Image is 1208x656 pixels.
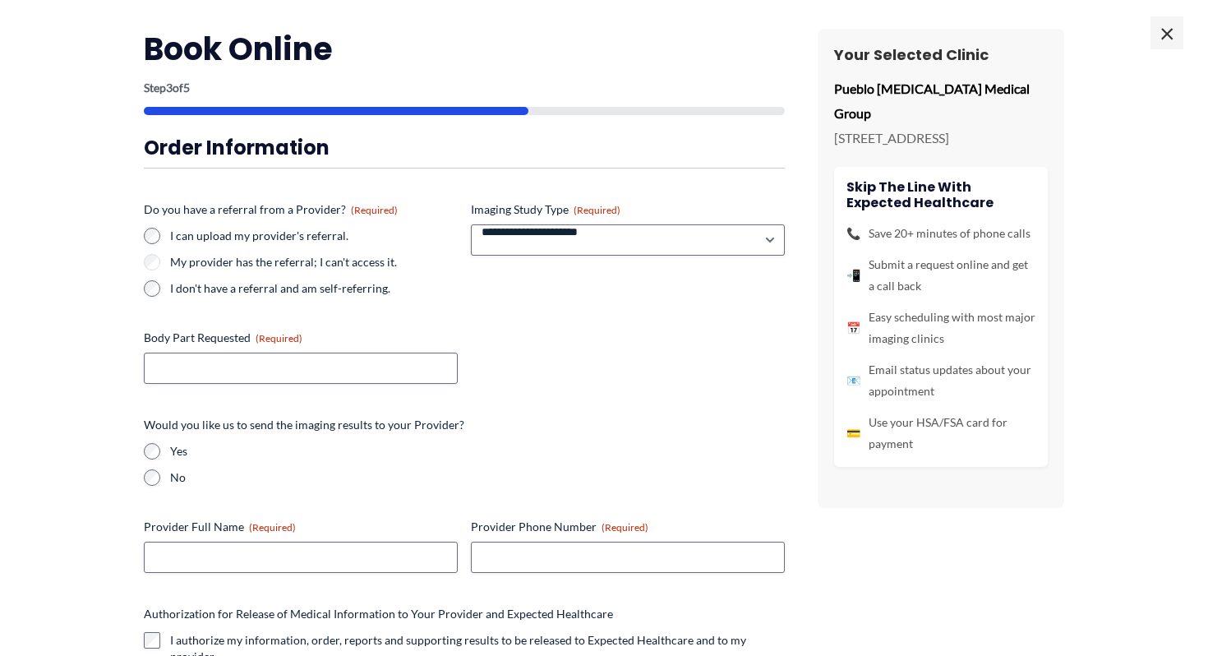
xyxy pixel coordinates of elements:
[170,228,458,244] label: I can upload my provider's referral.
[144,82,785,94] p: Step of
[471,519,785,535] label: Provider Phone Number
[834,45,1048,64] h3: Your Selected Clinic
[256,332,302,344] span: (Required)
[1150,16,1183,49] span: ×
[249,521,296,534] span: (Required)
[846,223,1035,244] li: Save 20+ minutes of phone calls
[144,135,785,160] h3: Order Information
[471,201,785,218] label: Imaging Study Type
[574,204,620,216] span: (Required)
[351,204,398,216] span: (Required)
[846,254,1035,297] li: Submit a request online and get a call back
[144,519,458,535] label: Provider Full Name
[846,423,860,444] span: 💳
[144,201,398,218] legend: Do you have a referral from a Provider?
[846,223,860,244] span: 📞
[170,280,458,297] label: I don't have a referral and am self-referring.
[846,265,860,286] span: 📲
[834,126,1048,150] p: [STREET_ADDRESS]
[166,81,173,95] span: 3
[144,29,785,69] h2: Book Online
[846,359,1035,402] li: Email status updates about your appointment
[183,81,190,95] span: 5
[144,330,458,346] label: Body Part Requested
[170,254,458,270] label: My provider has the referral; I can't access it.
[846,179,1035,210] h4: Skip the line with Expected Healthcare
[170,443,785,460] label: Yes
[846,370,860,391] span: 📧
[602,521,648,534] span: (Required)
[170,469,785,486] label: No
[834,76,1048,125] p: Pueblo [MEDICAL_DATA] Medical Group
[846,307,1035,349] li: Easy scheduling with most major imaging clinics
[846,412,1035,455] li: Use your HSA/FSA card for payment
[846,317,860,339] span: 📅
[144,417,464,433] legend: Would you like us to send the imaging results to your Provider?
[144,606,613,622] legend: Authorization for Release of Medical Information to Your Provider and Expected Healthcare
